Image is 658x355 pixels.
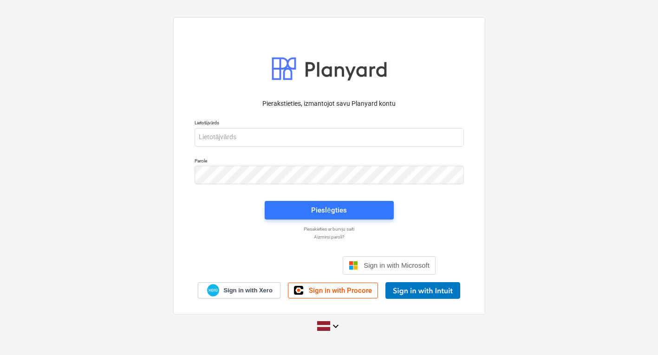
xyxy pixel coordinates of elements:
div: Pieslēgties [311,204,346,216]
a: Aizmirsi paroli? [190,234,469,240]
a: Sign in with Procore [288,283,378,298]
button: Pieslēgties [265,201,394,219]
input: Lietotājvārds [195,128,464,147]
a: Piesakieties ar burvju saiti [190,226,469,232]
span: Sign in with Microsoft [364,261,430,269]
i: keyboard_arrow_down [330,321,341,332]
img: Microsoft logo [349,261,358,270]
img: Xero logo [207,284,219,297]
span: Sign in with Xero [223,286,272,295]
a: Sign in with Xero [198,282,280,298]
iframe: Кнопка "Войти с аккаунтом Google" [218,255,340,276]
p: Pierakstieties, izmantojot savu Planyard kontu [195,99,464,109]
span: Sign in with Procore [309,286,372,295]
p: Lietotājvārds [195,120,464,128]
p: Parole [195,158,464,166]
iframe: Chat Widget [612,310,658,355]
